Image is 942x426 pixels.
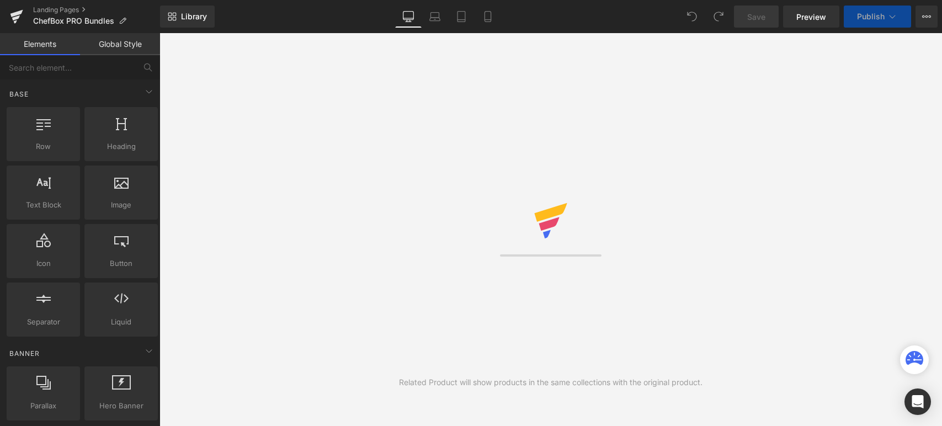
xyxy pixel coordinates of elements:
span: Text Block [10,199,77,211]
a: Mobile [475,6,501,28]
a: Global Style [80,33,160,55]
span: Parallax [10,400,77,412]
a: Laptop [422,6,448,28]
a: Preview [783,6,839,28]
span: Hero Banner [88,400,155,412]
span: Publish [857,12,885,21]
button: Redo [707,6,730,28]
span: Button [88,258,155,269]
button: More [916,6,938,28]
span: Liquid [88,316,155,328]
span: ChefBox PRO Bundles [33,17,114,25]
span: Image [88,199,155,211]
span: Base [8,89,30,99]
span: Row [10,141,77,152]
a: Tablet [448,6,475,28]
div: Related Product will show products in the same collections with the original product. [399,376,702,388]
span: Preview [796,11,826,23]
span: Library [181,12,207,22]
span: Save [747,11,765,23]
span: Heading [88,141,155,152]
a: Landing Pages [33,6,160,14]
span: Icon [10,258,77,269]
div: Open Intercom Messenger [904,388,931,415]
button: Publish [844,6,911,28]
a: New Library [160,6,215,28]
span: Separator [10,316,77,328]
a: Desktop [395,6,422,28]
span: Banner [8,348,41,359]
button: Undo [681,6,703,28]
